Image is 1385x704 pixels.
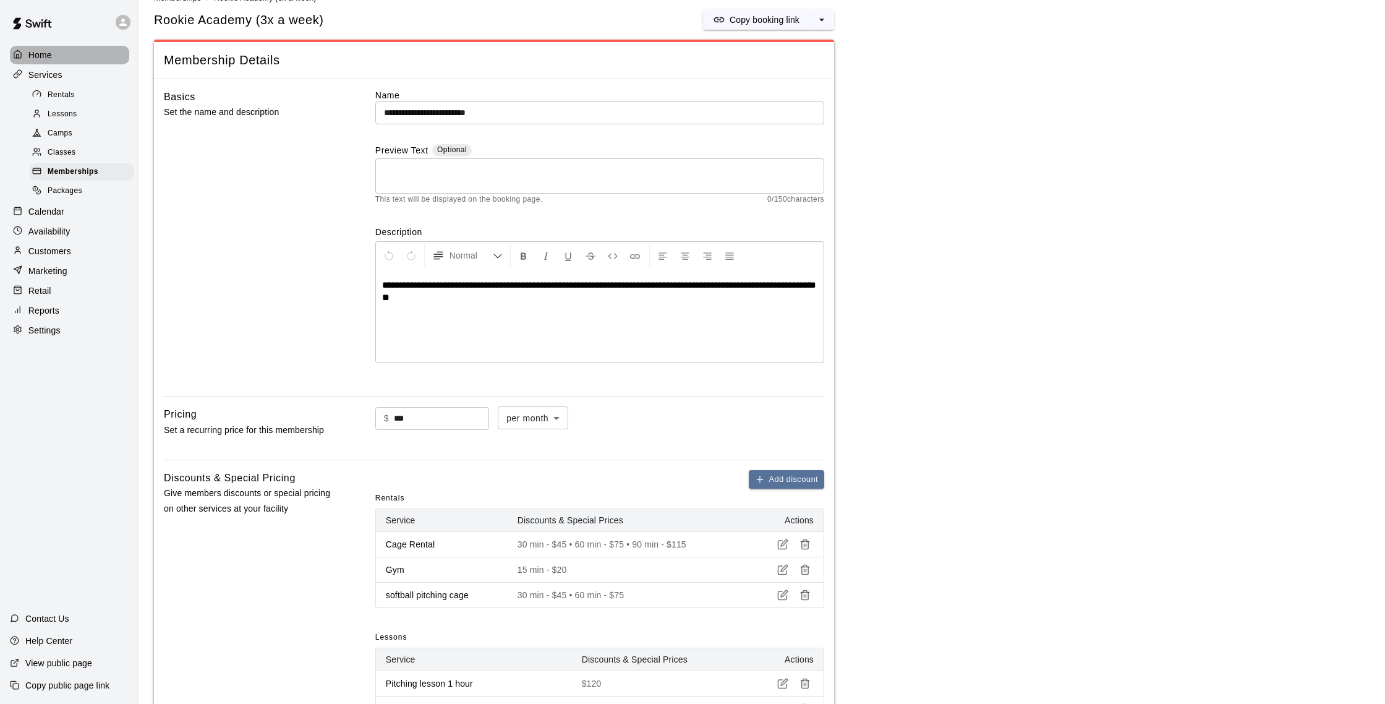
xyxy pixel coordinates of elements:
span: This text will be displayed on the booking page. [375,194,543,206]
p: Cage Rental [386,538,498,551]
button: Left Align [652,244,673,267]
p: Availability [28,225,70,238]
span: Membership Details [164,52,824,69]
span: Rentals [48,89,75,101]
button: Insert Code [602,244,623,267]
span: Memberships [48,166,98,178]
button: Add discount [749,470,824,489]
button: Insert Link [624,244,646,267]
p: 30 min - $45 • 60 min - $75 [518,589,739,601]
a: Settings [10,321,129,340]
span: Normal [450,249,493,262]
div: Lessons [30,106,134,123]
button: Format Underline [558,244,579,267]
a: Reports [10,301,129,320]
p: Copy booking link [730,14,799,26]
a: Home [10,46,129,64]
th: Discounts & Special Prices [572,648,749,671]
a: Lessons [30,105,139,124]
span: Packages [48,185,82,197]
div: Classes [30,144,134,161]
button: Formatting Options [427,244,508,267]
p: Services [28,69,62,81]
p: View public page [25,657,92,669]
button: Undo [378,244,399,267]
p: Contact Us [25,612,69,625]
a: Marketing [10,262,129,280]
p: Customers [28,245,71,257]
span: 0 / 150 characters [767,194,824,206]
span: Classes [48,147,75,159]
span: Rentals [375,489,405,509]
div: Packages [30,182,134,200]
p: Marketing [28,265,67,277]
button: Copy booking link [703,10,809,30]
a: Memberships [30,163,139,182]
p: Settings [28,324,61,337]
p: Help Center [25,635,72,647]
div: split button [703,10,834,30]
a: Camps [30,124,139,144]
p: $ [384,412,389,425]
p: Retail [28,285,51,297]
button: Center Align [675,244,696,267]
label: Name [375,89,824,101]
a: Retail [10,281,129,300]
span: Rookie Academy (3x a week) [154,12,324,28]
button: Format Italics [535,244,556,267]
p: $120 [582,677,739,690]
th: Service [376,648,572,671]
button: Format Bold [513,244,534,267]
p: Calendar [28,205,64,218]
a: Availability [10,222,129,241]
div: Camps [30,125,134,142]
div: per month [498,406,568,429]
span: Lessons [48,108,77,121]
p: Home [28,49,52,61]
a: Classes [30,144,139,163]
h6: Pricing [164,406,197,423]
button: Format Strikethrough [580,244,601,267]
th: Actions [749,648,824,671]
span: Lessons [375,628,407,648]
span: Camps [48,127,72,140]
p: 15 min - $20 [518,564,739,576]
button: Right Align [697,244,718,267]
a: Calendar [10,202,129,221]
button: Justify Align [719,244,740,267]
a: Rentals [30,85,139,105]
p: Copy public page link [25,679,109,692]
a: Customers [10,242,129,260]
button: Redo [401,244,422,267]
p: Pitching lesson 1 hour [386,677,562,690]
span: Optional [437,145,467,154]
th: Service [376,509,508,532]
h6: Basics [164,89,195,105]
label: Description [375,226,824,238]
p: 30 min - $45 • 60 min - $75 • 90 min - $115 [518,538,739,551]
p: softball pitching cage [386,589,498,601]
th: Discounts & Special Prices [508,509,749,532]
th: Actions [749,509,824,532]
p: Set a recurring price for this membership [164,423,336,438]
h6: Discounts & Special Pricing [164,470,296,486]
p: Set the name and description [164,105,336,120]
p: Give members discounts or special pricing on other services at your facility [164,486,336,517]
label: Preview Text [375,144,428,158]
p: Gym [386,564,498,576]
button: select merge strategy [809,10,834,30]
a: Services [10,66,129,84]
div: Memberships [30,163,134,181]
div: Rentals [30,87,134,104]
a: Packages [30,182,139,201]
p: Reports [28,304,59,317]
